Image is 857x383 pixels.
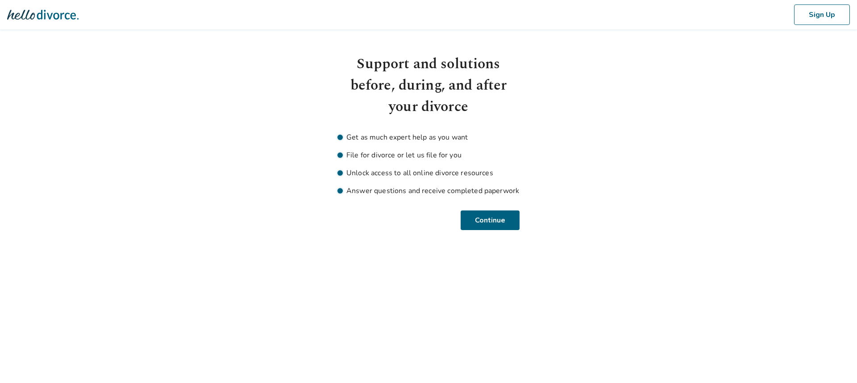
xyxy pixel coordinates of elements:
li: Get as much expert help as you want [337,132,520,143]
li: File for divorce or let us file for you [337,150,520,161]
h1: Support and solutions before, during, and after your divorce [337,54,520,118]
img: Hello Divorce Logo [7,6,79,24]
button: Sign Up [794,4,850,25]
li: Unlock access to all online divorce resources [337,168,520,178]
li: Answer questions and receive completed paperwork [337,185,520,196]
button: Continue [461,210,520,230]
